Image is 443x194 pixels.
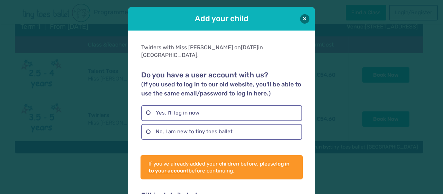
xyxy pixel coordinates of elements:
p: If you've already added your children before, please before continuing. [148,160,295,174]
span: [DATE] [241,44,258,51]
h1: Add your child [147,13,296,24]
h2: Do you have a user account with us? [141,71,302,98]
div: Twirlers with Miss [PERSON_NAME] on in [GEOGRAPHIC_DATA]. [141,44,302,59]
small: (If you used to log in to our old website, you'll be able to use the same email/password to log i... [141,81,301,97]
label: Yes, I'll log in now [141,105,302,121]
label: No, I am new to tiny toes ballet [141,124,302,140]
